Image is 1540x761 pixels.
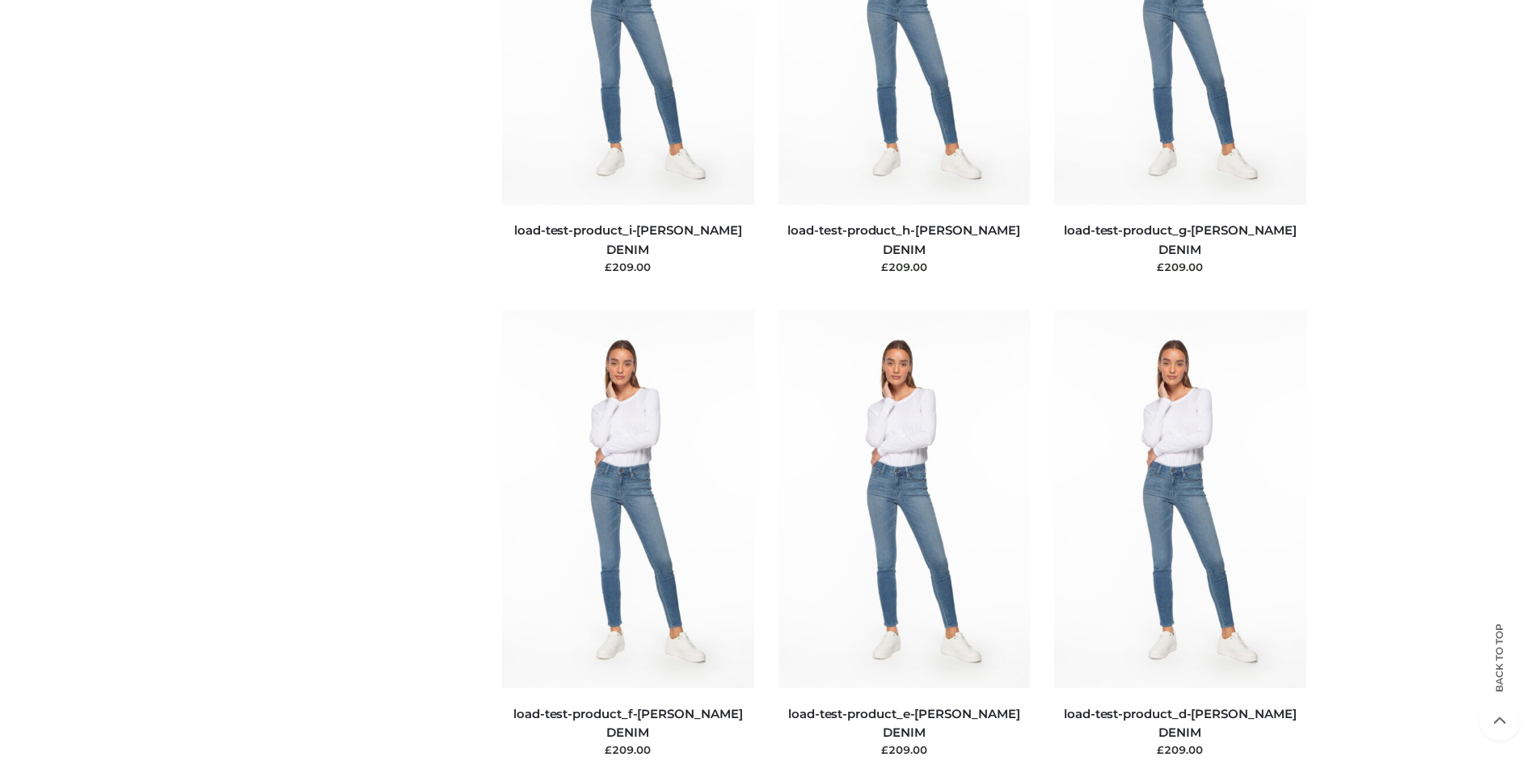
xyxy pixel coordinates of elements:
[881,260,927,273] bdi: 209.00
[1157,260,1164,273] span: £
[1157,743,1203,756] bdi: 209.00
[605,260,612,273] span: £
[1054,310,1306,687] img: load-test-product_d-PARKER SMITH DENIM
[605,260,651,273] bdi: 209.00
[605,743,612,756] span: £
[605,743,651,756] bdi: 209.00
[502,310,754,687] img: load-test-product_f-PARKER SMITH DENIM
[1479,652,1520,692] span: Back to top
[1064,222,1297,256] a: load-test-product_g-[PERSON_NAME] DENIM
[1064,706,1297,740] a: load-test-product_d-[PERSON_NAME] DENIM
[513,706,743,740] a: load-test-product_f-[PERSON_NAME] DENIM
[881,260,888,273] span: £
[787,222,1020,256] a: load-test-product_h-[PERSON_NAME] DENIM
[1157,743,1164,756] span: £
[881,743,888,756] span: £
[514,222,742,256] a: load-test-product_i-[PERSON_NAME] DENIM
[788,706,1020,740] a: load-test-product_e-[PERSON_NAME] DENIM
[778,310,1031,687] img: load-test-product_e-PARKER SMITH DENIM
[1157,260,1203,273] bdi: 209.00
[881,743,927,756] bdi: 209.00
